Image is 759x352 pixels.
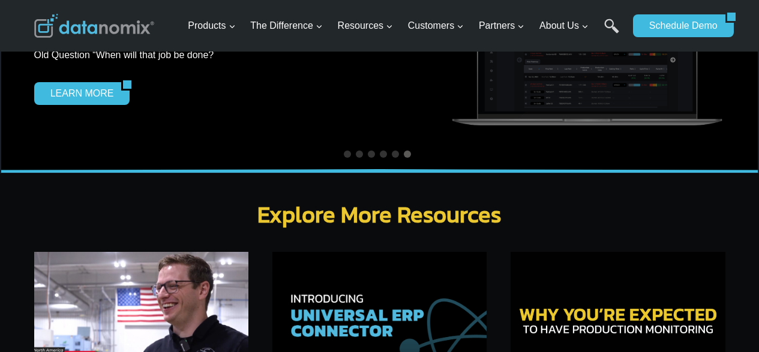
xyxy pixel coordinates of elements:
[250,18,323,34] span: The Difference
[479,18,524,34] span: Partners
[134,267,152,276] a: Terms
[604,19,619,46] a: Search
[6,140,199,346] iframe: Popup CTA
[34,14,154,38] img: Datanomix
[188,18,235,34] span: Products
[34,82,122,105] a: LEARN MORE
[34,35,356,61] span: Datanomix Releases Delivery Track to Help Manufacturers Answer the Age-Old Question “When will th...
[257,197,502,231] strong: Explore More Resources
[408,18,464,34] span: Customers
[270,50,324,61] span: Phone number
[633,14,725,37] a: Schedule Demo
[338,18,393,34] span: Resources
[183,7,627,46] nav: Primary Navigation
[270,148,316,159] span: State/Region
[539,18,589,34] span: About Us
[270,1,308,11] span: Last Name
[163,267,202,276] a: Privacy Policy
